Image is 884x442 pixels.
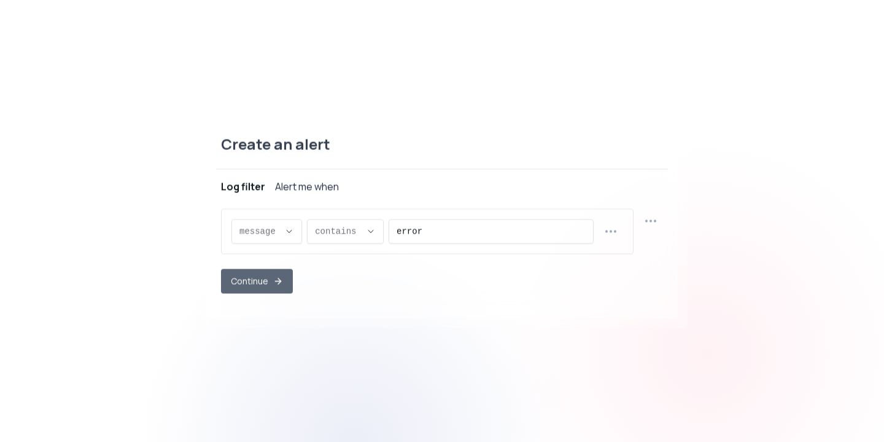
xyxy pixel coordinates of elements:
[221,169,663,203] button: Log filterAlert me when
[221,179,265,194] div: Log filter
[315,225,361,237] span: contains
[221,269,293,293] button: Continue
[275,179,339,194] div: Alert me when
[216,134,668,169] div: Create an alert
[221,203,663,308] div: Log filterAlert me when
[397,219,586,243] input: Enter text value...
[307,219,384,243] button: Descriptive Select
[239,225,279,237] span: message
[231,219,302,243] button: Descriptive Select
